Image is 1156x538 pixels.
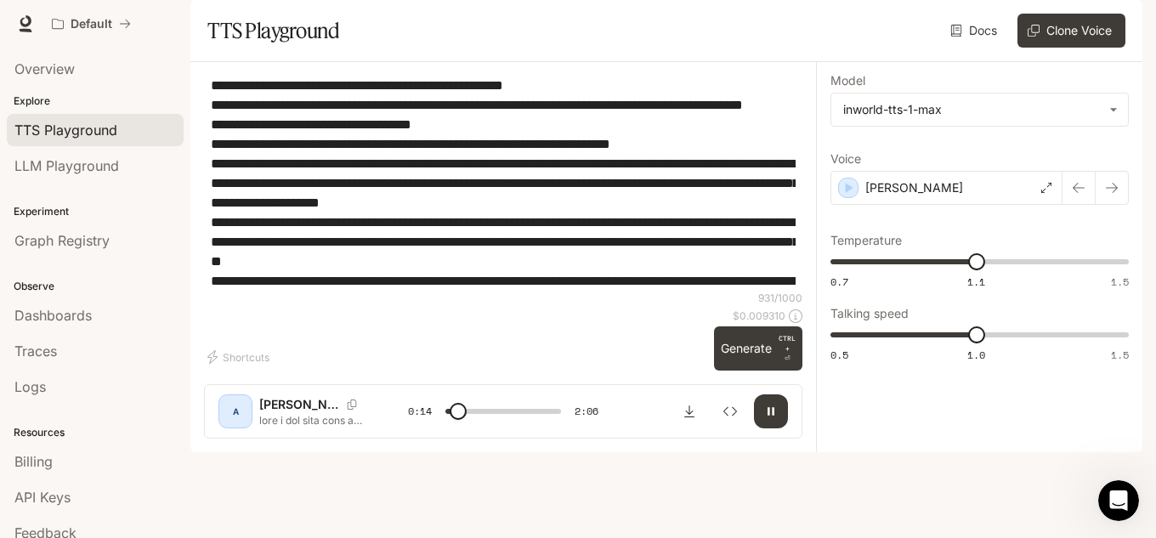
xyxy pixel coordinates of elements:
div: A [222,398,249,425]
a: Docs [947,14,1004,48]
p: Temperature [830,235,902,246]
p: Talking speed [830,308,909,320]
span: 1.5 [1111,348,1129,362]
span: 0:14 [408,403,432,420]
button: GenerateCTRL +⏎ [714,326,802,371]
span: 1.1 [967,275,985,289]
button: Shortcuts [204,343,276,371]
button: Clone Voice [1017,14,1125,48]
p: Model [830,75,865,87]
p: ⏎ [779,333,796,364]
h1: TTS Playground [207,14,339,48]
button: All workspaces [44,7,139,41]
div: inworld-tts-1-max [843,101,1101,118]
button: Copy Voice ID [340,399,364,410]
p: CTRL + [779,333,796,354]
span: 0.5 [830,348,848,362]
span: 1.5 [1111,275,1129,289]
div: inworld-tts-1-max [831,93,1128,126]
p: [PERSON_NAME] [259,396,340,413]
p: Default [71,17,112,31]
span: 2:06 [575,403,598,420]
iframe: Intercom live chat [1098,480,1139,521]
p: [PERSON_NAME] [865,179,963,196]
p: lore i dol sita cons adi elitse doeiu t inci‌utlabo etdo. ma ali enim admi، ven qu nostr ex ullam... [259,413,367,428]
span: 1.0 [967,348,985,362]
p: Voice [830,153,861,165]
button: Download audio [672,394,706,428]
span: 0.7 [830,275,848,289]
button: Inspect [713,394,747,428]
